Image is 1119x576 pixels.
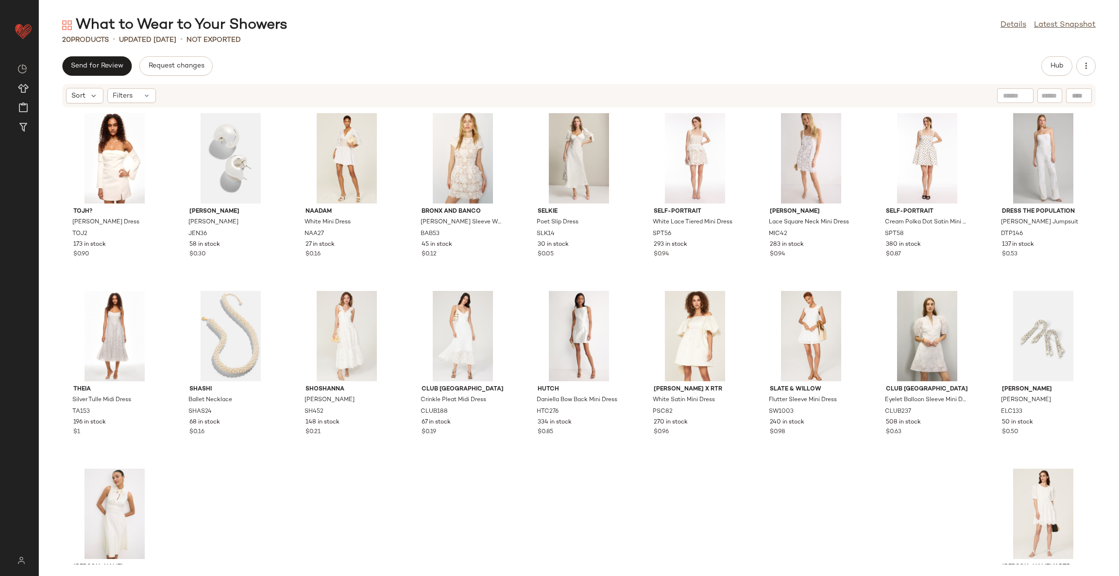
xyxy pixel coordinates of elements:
span: SPT56 [653,230,671,238]
img: BH275.jpg [66,469,164,559]
span: 30 in stock [538,240,569,249]
span: Dress The Population [1002,207,1085,216]
span: 270 in stock [654,418,688,427]
div: Products [62,35,109,45]
span: $0.98 [770,428,785,437]
span: SH452 [305,407,323,416]
span: $0.85 [538,428,553,437]
span: 173 in stock [73,240,106,249]
span: $0.12 [422,250,437,259]
span: 196 in stock [73,418,106,427]
span: Ballet Necklace [188,396,232,405]
span: TA153 [72,407,90,416]
span: White Mini Dress [305,218,351,227]
span: $0.90 [73,250,89,259]
button: Send for Review [62,56,132,76]
span: [PERSON_NAME] Sleeve White Mini Dress [421,218,503,227]
span: NAA27 [305,230,324,238]
span: [PERSON_NAME] x RTR [1002,563,1085,572]
span: 508 in stock [886,418,921,427]
button: Request changes [139,56,212,76]
a: Latest Snapshot [1034,19,1096,31]
span: Self-Portrait [654,207,736,216]
span: Slate & Willow [770,385,852,394]
p: Not Exported [186,35,241,45]
span: SLK14 [537,230,555,238]
span: $0.05 [538,250,554,259]
img: heart_red.DM2ytmEG.svg [14,21,33,41]
span: 137 in stock [1002,240,1034,249]
span: $0.19 [422,428,436,437]
span: Cream Polka Dot Satin Mini Dress [885,218,967,227]
span: 293 in stock [654,240,687,249]
span: 50 in stock [1002,418,1033,427]
p: updated [DATE] [119,35,176,45]
button: Hub [1041,56,1072,76]
span: Flutter Sleeve Mini Dress [769,396,837,405]
span: DTP146 [1001,230,1023,238]
span: $0.94 [654,250,669,259]
span: Shoshanna [305,385,388,394]
span: 27 in stock [305,240,335,249]
span: $0.63 [886,428,901,437]
span: Bronx and Banco [422,207,504,216]
span: MIC42 [769,230,787,238]
span: Send for Review [70,62,123,70]
img: ELC133.jpg [994,291,1092,381]
img: MIC42.jpg [762,113,860,203]
span: $0.96 [654,428,669,437]
span: [PERSON_NAME] [189,207,272,216]
a: Details [1000,19,1026,31]
span: TOJH? [73,207,156,216]
span: 67 in stock [422,418,451,427]
span: Request changes [148,62,204,70]
img: HTC276.jpg [530,291,628,381]
span: Sort [71,91,85,101]
img: svg%3e [12,557,31,564]
span: 58 in stock [189,240,220,249]
img: SHAS24.jpg [182,291,280,381]
img: PSC40.jpg [994,469,1092,559]
span: [PERSON_NAME] [305,396,355,405]
span: ELC133 [1001,407,1022,416]
img: SPT56.jpg [646,113,744,203]
span: 380 in stock [886,240,921,249]
span: SPT58 [885,230,904,238]
img: svg%3e [17,64,27,74]
span: 68 in stock [189,418,220,427]
span: Theia [73,385,156,394]
span: SHASHI [189,385,272,394]
span: Hutch [538,385,620,394]
span: Daniella Bow Back Mini Dress [537,396,617,405]
span: • [113,34,115,46]
span: Eyelet Balloon Sleeve Mini Dress [885,396,967,405]
span: Poet Slip Dress [537,218,578,227]
span: [PERSON_NAME] x RTR [654,385,736,394]
img: svg%3e [62,20,72,30]
img: TOJ2.jpg [66,113,164,203]
span: TOJ2 [72,230,87,238]
span: Selkie [538,207,620,216]
span: 148 in stock [305,418,339,427]
span: White Lace Tiered Mini Dress [653,218,732,227]
span: $0.30 [189,250,206,259]
span: PSC82 [653,407,673,416]
img: BAB53.jpg [414,113,512,203]
span: [PERSON_NAME] [188,218,238,227]
span: 20 [62,36,71,44]
span: 334 in stock [538,418,572,427]
span: Club [GEOGRAPHIC_DATA] [422,385,504,394]
span: Hub [1050,62,1064,70]
span: Self-Portrait [886,207,968,216]
span: Filters [113,91,133,101]
span: $1 [73,428,80,437]
img: SLK14.jpg [530,113,628,203]
span: $0.87 [886,250,901,259]
img: NAA27.jpg [298,113,396,203]
span: 240 in stock [770,418,804,427]
span: [PERSON_NAME] Dress [72,218,139,227]
div: What to Wear to Your Showers [62,16,288,35]
img: JEN36.jpg [182,113,280,203]
img: PSC82.jpg [646,291,744,381]
img: SW1003.jpg [762,291,860,381]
